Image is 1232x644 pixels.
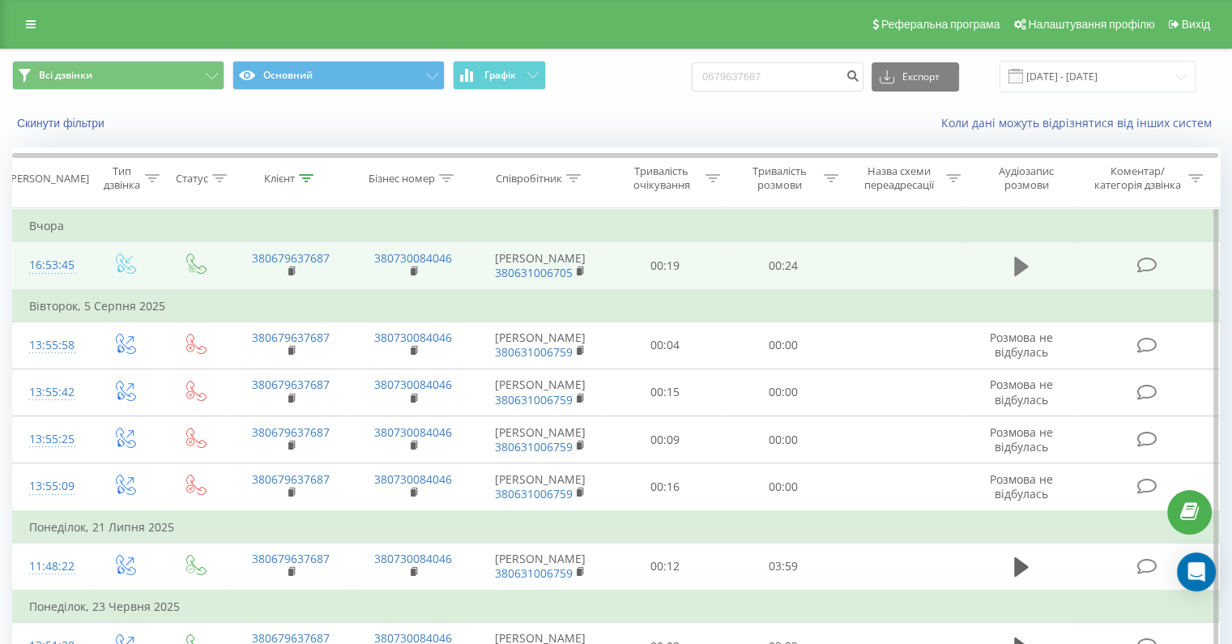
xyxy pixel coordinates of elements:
td: Понеділок, 23 Червня 2025 [13,591,1220,623]
span: Розмова не відбулась [990,377,1053,407]
td: Вівторок, 5 Серпня 2025 [13,290,1220,322]
span: Налаштування профілю [1028,18,1154,31]
div: Статус [176,172,208,186]
td: [PERSON_NAME] [475,416,607,463]
a: 380631006705 [495,265,573,280]
a: 380631006759 [495,439,573,454]
a: Коли дані можуть відрізнятися вiд інших систем [941,115,1220,130]
button: Всі дзвінки [12,61,224,90]
a: 380730084046 [374,551,452,566]
td: 00:09 [607,416,724,463]
a: 380730084046 [374,424,452,440]
td: 00:12 [607,543,724,591]
td: 00:16 [607,463,724,511]
div: Назва схеми переадресації [857,164,942,192]
div: Клієнт [264,172,295,186]
a: 380631006759 [495,392,573,407]
span: Розмова не відбулась [990,471,1053,501]
a: 380730084046 [374,471,452,487]
div: Open Intercom Messenger [1177,552,1216,591]
td: 00:04 [607,322,724,369]
div: 16:53:45 [29,249,72,281]
td: [PERSON_NAME] [475,543,607,591]
a: 380679637687 [252,250,330,266]
button: Експорт [872,62,959,92]
a: 380631006759 [495,565,573,581]
button: Графік [453,61,546,90]
span: Вихід [1182,18,1210,31]
span: Розмова не відбулась [990,330,1053,360]
div: Тривалість очікування [621,164,702,192]
div: 13:55:25 [29,424,72,455]
a: 380679637687 [252,471,330,487]
td: [PERSON_NAME] [475,322,607,369]
td: Понеділок, 21 Липня 2025 [13,511,1220,544]
input: Пошук за номером [692,62,863,92]
button: Скинути фільтри [12,116,113,130]
td: 03:59 [724,543,842,591]
div: 11:48:22 [29,551,72,582]
a: 380679637687 [252,424,330,440]
td: 00:24 [724,242,842,290]
button: Основний [232,61,445,90]
td: 00:00 [724,416,842,463]
span: Реферальна програма [881,18,1000,31]
span: Розмова не відбулась [990,424,1053,454]
div: Тип дзвінка [102,164,140,192]
div: 13:55:58 [29,330,72,361]
a: 380631006759 [495,344,573,360]
div: Коментар/категорія дзвінка [1089,164,1184,192]
div: [PERSON_NAME] [7,172,89,186]
div: Бізнес номер [369,172,435,186]
a: 380679637687 [252,551,330,566]
div: 13:55:09 [29,471,72,502]
td: 00:15 [607,369,724,416]
td: 00:00 [724,369,842,416]
td: [PERSON_NAME] [475,242,607,290]
td: 00:19 [607,242,724,290]
td: 00:00 [724,322,842,369]
td: [PERSON_NAME] [475,369,607,416]
td: Вчора [13,210,1220,242]
td: [PERSON_NAME] [475,463,607,511]
div: 13:55:42 [29,377,72,408]
a: 380730084046 [374,377,452,392]
span: Графік [484,70,516,81]
a: 380631006759 [495,486,573,501]
td: 00:00 [724,463,842,511]
a: 380730084046 [374,250,452,266]
div: Тривалість розмови [739,164,820,192]
span: Всі дзвінки [39,69,92,82]
a: 380679637687 [252,330,330,345]
a: 380679637687 [252,377,330,392]
div: Аудіозапис розмови [979,164,1074,192]
div: Співробітник [496,172,562,186]
a: 380730084046 [374,330,452,345]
